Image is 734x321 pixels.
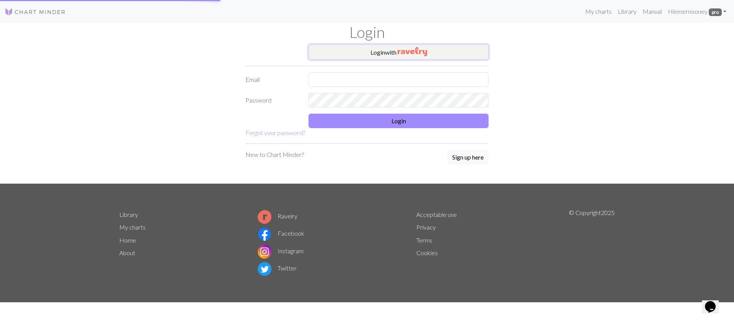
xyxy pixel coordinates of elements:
img: Ravelry [398,47,427,56]
a: Facebook [258,230,304,237]
img: Facebook logo [258,227,271,241]
img: Ravelry logo [258,210,271,224]
p: New to Chart Minder? [245,150,304,159]
h1: Login [115,23,619,41]
iframe: chat widget [702,290,726,313]
label: Password [241,93,304,108]
a: Forgot your password? [245,129,305,136]
label: Email [241,72,304,87]
button: Login [309,114,489,128]
a: Privacy [416,223,436,231]
button: Loginwith [309,44,489,60]
a: Twitter [258,264,297,272]
a: Cookies [416,249,438,256]
a: About [119,249,135,256]
a: My charts [119,223,146,231]
a: Terms [416,236,432,244]
img: Twitter logo [258,262,271,276]
a: Hiemernooney pro [665,4,729,19]
a: Acceptable use [416,211,457,218]
span: pro [709,8,722,16]
a: Library [615,4,640,19]
a: Library [119,211,138,218]
p: © Copyright 2025 [569,208,615,278]
a: Instagram [258,247,304,254]
a: Sign up here [447,150,489,165]
img: Logo [5,7,66,16]
img: Instagram logo [258,245,271,259]
a: Manual [640,4,665,19]
button: Sign up here [447,150,489,165]
a: My charts [582,4,615,19]
a: Home [119,236,136,244]
a: Ravelry [258,212,297,220]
